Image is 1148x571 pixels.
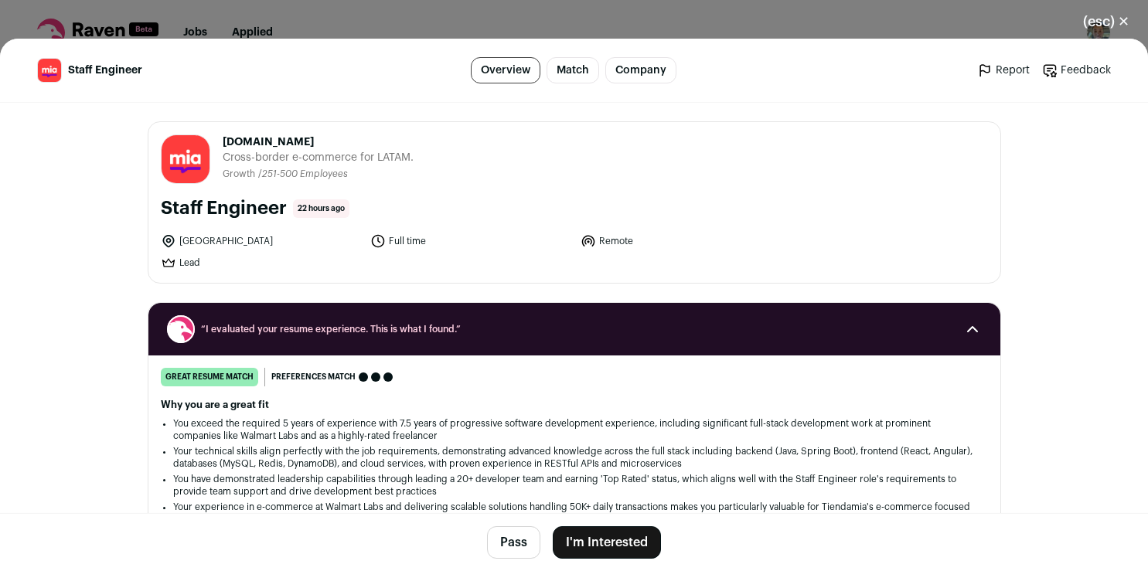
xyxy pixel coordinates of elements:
[605,57,676,83] a: Company
[977,63,1030,78] a: Report
[173,473,976,498] li: You have demonstrated leadership capabilities through leading a 20+ developer team and earning 'T...
[553,526,661,559] button: I'm Interested
[293,199,349,218] span: 22 hours ago
[38,59,61,82] img: 8a59149f87f6181157c44525ef54edc9bf9475b641945b53b5a78b859c02b20a.jpg
[68,63,142,78] span: Staff Engineer
[162,135,210,183] img: 8a59149f87f6181157c44525ef54edc9bf9475b641945b53b5a78b859c02b20a.jpg
[173,417,976,442] li: You exceed the required 5 years of experience with 7.5 years of progressive software development ...
[1065,5,1148,39] button: Close modal
[161,399,988,411] h2: Why you are a great fit
[223,168,258,180] li: Growth
[223,150,414,165] span: Cross-border e-commerce for LATAM.
[258,168,348,180] li: /
[581,233,782,249] li: Remote
[201,323,948,335] span: “I evaluated your resume experience. This is what I found.”
[161,368,258,386] div: great resume match
[271,369,356,385] span: Preferences match
[1042,63,1111,78] a: Feedback
[161,233,362,249] li: [GEOGRAPHIC_DATA]
[471,57,540,83] a: Overview
[173,445,976,470] li: Your technical skills align perfectly with the job requirements, demonstrating advanced knowledge...
[262,169,348,178] span: 251-500 Employees
[487,526,540,559] button: Pass
[223,134,414,150] span: [DOMAIN_NAME]
[161,196,287,221] h1: Staff Engineer
[370,233,571,249] li: Full time
[547,57,599,83] a: Match
[161,255,362,270] li: Lead
[173,501,976,525] li: Your experience in e-commerce at Walmart Labs and delivering scalable solutions handling 50K+ dai...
